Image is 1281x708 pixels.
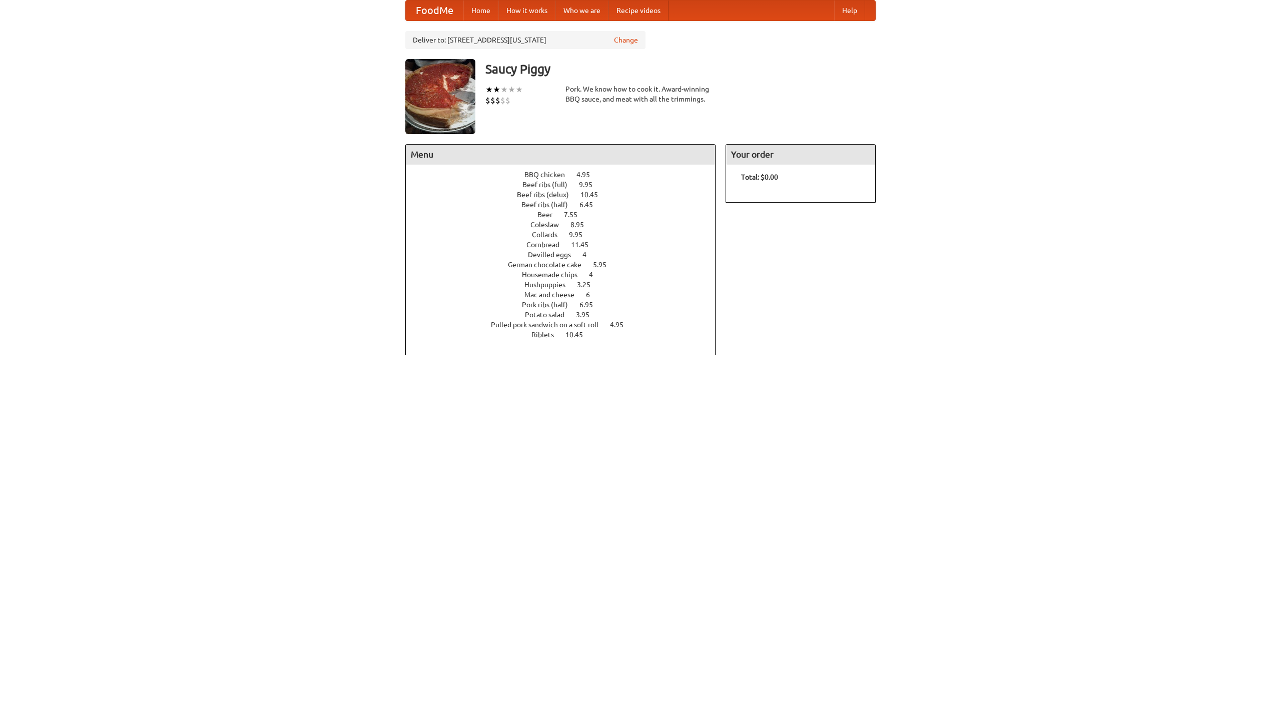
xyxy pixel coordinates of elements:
span: Potato salad [525,311,574,319]
a: BBQ chicken 4.95 [524,171,608,179]
a: Collards 9.95 [532,231,601,239]
span: 10.45 [565,331,593,339]
a: Riblets 10.45 [531,331,601,339]
a: Housemade chips 4 [522,271,611,279]
a: Recipe videos [608,1,669,21]
span: Pork ribs (half) [522,301,578,309]
span: Beef ribs (delux) [517,191,579,199]
span: 4 [582,251,596,259]
span: Pulled pork sandwich on a soft roll [491,321,608,329]
a: Pulled pork sandwich on a soft roll 4.95 [491,321,642,329]
a: How it works [498,1,555,21]
li: ★ [500,84,508,95]
a: Beef ribs (half) 6.45 [521,201,611,209]
span: 4.95 [576,171,600,179]
span: BBQ chicken [524,171,575,179]
span: 3.25 [577,281,600,289]
span: Beef ribs (full) [522,181,577,189]
span: 4.95 [610,321,633,329]
li: $ [485,95,490,106]
span: Cornbread [526,241,569,249]
span: Housemade chips [522,271,587,279]
a: Pork ribs (half) 6.95 [522,301,611,309]
li: ★ [508,84,515,95]
h3: Saucy Piggy [485,59,876,79]
img: angular.jpg [405,59,475,134]
a: Hushpuppies 3.25 [524,281,609,289]
a: Beef ribs (delux) 10.45 [517,191,616,199]
span: 7.55 [564,211,587,219]
li: ★ [493,84,500,95]
li: $ [500,95,505,106]
span: Collards [532,231,567,239]
span: 3.95 [576,311,599,319]
a: Coleslaw 8.95 [530,221,602,229]
li: ★ [515,84,523,95]
span: Coleslaw [530,221,569,229]
a: Devilled eggs 4 [528,251,605,259]
span: German chocolate cake [508,261,591,269]
span: 5.95 [593,261,616,269]
a: Beef ribs (full) 9.95 [522,181,611,189]
h4: Menu [406,145,715,165]
a: Who we are [555,1,608,21]
span: 10.45 [580,191,608,199]
span: 9.95 [579,181,602,189]
span: Riblets [531,331,564,339]
span: Mac and cheese [524,291,584,299]
div: Deliver to: [STREET_ADDRESS][US_STATE] [405,31,646,49]
span: 6.95 [579,301,603,309]
span: Beer [537,211,562,219]
a: FoodMe [406,1,463,21]
span: Beef ribs (half) [521,201,578,209]
a: German chocolate cake 5.95 [508,261,625,269]
span: 4 [589,271,603,279]
a: Beer 7.55 [537,211,596,219]
li: $ [505,95,510,106]
a: Potato salad 3.95 [525,311,608,319]
li: $ [490,95,495,106]
span: 9.95 [569,231,592,239]
span: 6 [586,291,600,299]
li: ★ [485,84,493,95]
a: Home [463,1,498,21]
div: Pork. We know how to cook it. Award-winning BBQ sauce, and meat with all the trimmings. [565,84,716,104]
a: Cornbread 11.45 [526,241,607,249]
span: 8.95 [570,221,594,229]
b: Total: $0.00 [741,173,778,181]
a: Mac and cheese 6 [524,291,608,299]
h4: Your order [726,145,875,165]
li: $ [495,95,500,106]
a: Help [834,1,865,21]
span: Hushpuppies [524,281,575,289]
a: Change [614,35,638,45]
span: 11.45 [571,241,598,249]
span: Devilled eggs [528,251,581,259]
span: 6.45 [579,201,603,209]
